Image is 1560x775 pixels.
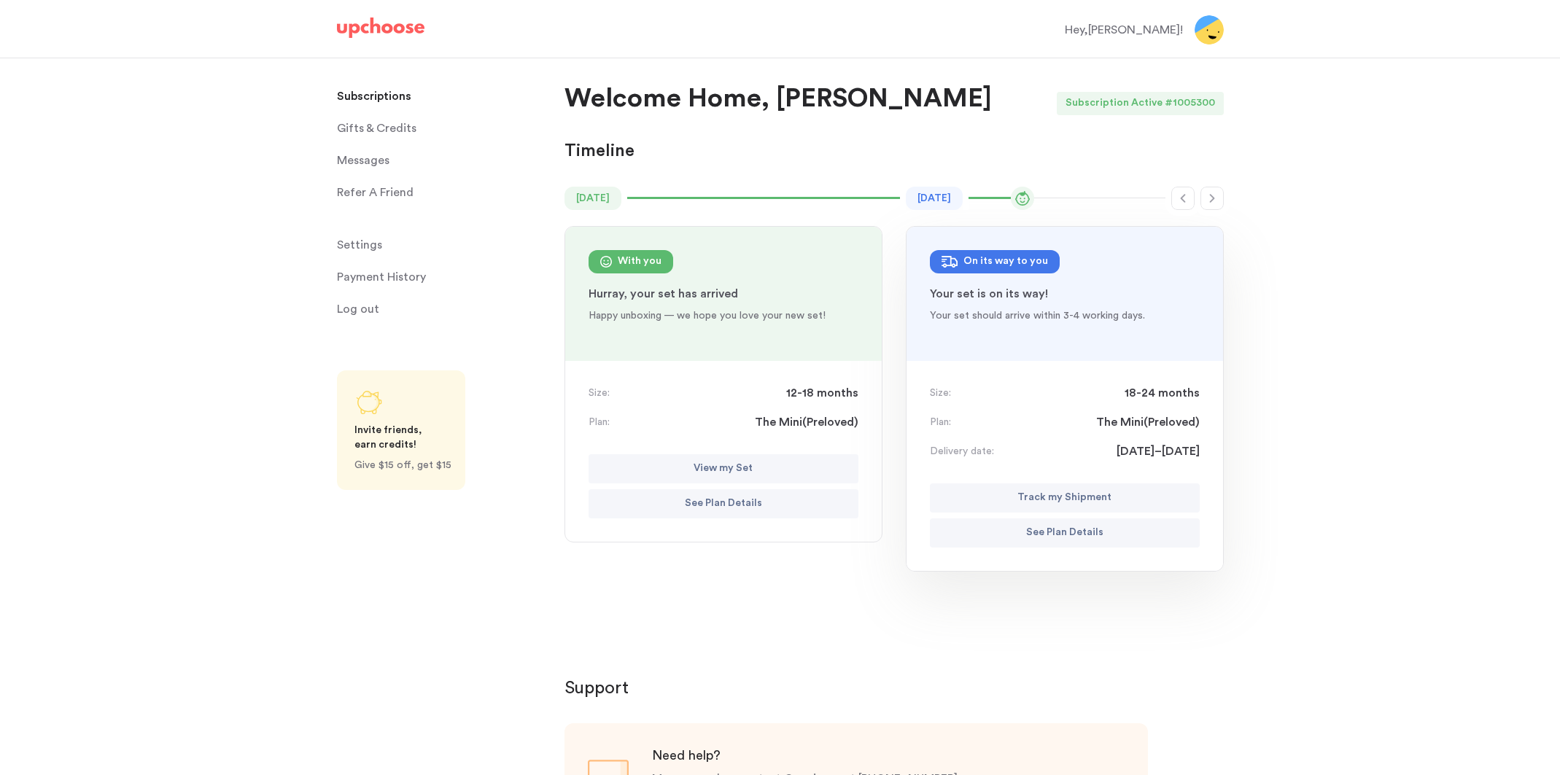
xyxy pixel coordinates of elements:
[930,386,951,400] p: Size:
[930,518,1200,548] button: See Plan Details
[589,415,610,429] p: Plan:
[337,146,547,175] a: Messages
[589,285,858,303] p: Hurray, your set has arrived
[930,308,1200,323] p: Your set should arrive within 3-4 working days.
[1125,384,1200,402] span: 18-24 months
[1065,21,1183,39] div: Hey, [PERSON_NAME] !
[652,747,958,764] p: Need help?
[337,262,426,292] p: Payment History
[589,386,610,400] p: Size:
[337,17,424,44] a: UpChoose
[589,454,858,483] button: View my Set
[589,308,858,323] p: Happy unboxing — we hope you love your new set!
[1096,413,1200,431] span: The Mini ( Preloved )
[930,415,951,429] p: Plan:
[930,285,1200,303] p: Your set is on its way!
[337,178,547,207] a: Refer A Friend
[337,82,411,111] p: Subscriptions
[337,17,424,38] img: UpChoose
[337,230,382,260] span: Settings
[337,114,547,143] a: Gifts & Credits
[694,460,753,478] p: View my Set
[337,230,547,260] a: Settings
[963,253,1048,270] div: On its way to you
[930,483,1200,513] button: Track my Shipment
[337,295,547,324] a: Log out
[685,495,762,513] p: See Plan Details
[1017,489,1111,507] p: Track my Shipment
[564,677,1224,700] p: Support
[1117,443,1200,460] span: [DATE]–[DATE]
[337,370,465,490] a: Share UpChoose
[618,253,661,270] div: With you
[755,413,858,431] span: The Mini ( Preloved )
[564,82,992,117] p: Welcome Home, [PERSON_NAME]
[906,187,963,210] time: [DATE]
[1057,92,1165,115] div: Subscription Active
[564,140,635,163] p: Timeline
[1165,92,1224,115] div: # 1005300
[337,114,416,143] span: Gifts & Credits
[337,82,547,111] a: Subscriptions
[589,489,858,518] button: See Plan Details
[786,384,858,402] span: 12-18 months
[337,146,389,175] span: Messages
[337,262,547,292] a: Payment History
[564,187,621,210] time: [DATE]
[930,444,994,459] p: Delivery date:
[337,178,414,207] p: Refer A Friend
[337,295,379,324] span: Log out
[1026,524,1103,542] p: See Plan Details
